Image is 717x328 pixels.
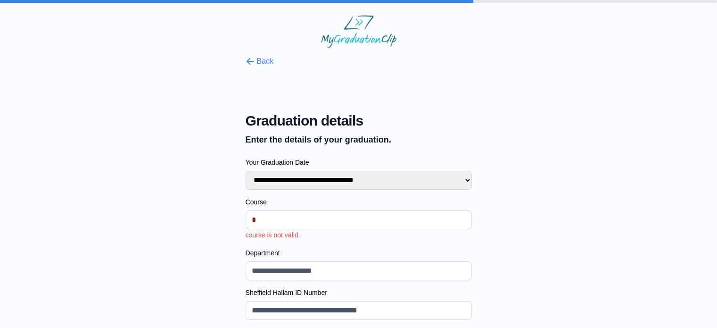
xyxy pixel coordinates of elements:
[246,288,472,297] label: Sheffield Hallam ID Number
[246,248,472,258] label: Department
[246,197,472,207] label: Course
[246,231,300,239] span: course is not valid.
[246,158,472,167] label: Your Graduation Date
[246,133,472,146] p: Enter the details of your graduation.
[246,112,472,129] span: Graduation details
[246,56,274,67] button: Back
[321,15,396,48] img: MyGraduationClip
